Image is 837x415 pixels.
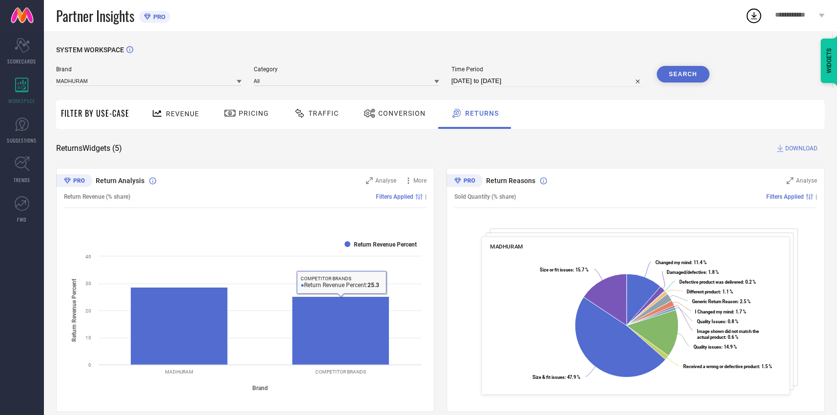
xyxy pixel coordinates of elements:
tspan: Generic Return Reason [693,299,738,304]
tspan: Quality issues [694,344,721,350]
span: Analyse [375,177,396,184]
span: WORKSPACE [9,97,36,104]
tspan: Received a wrong or defective product [683,364,759,369]
span: Conversion [378,109,426,117]
span: SCORECARDS [8,58,37,65]
span: Sold Quantity (% share) [454,193,516,200]
tspan: Return Revenue Percent [71,279,78,342]
span: More [413,177,427,184]
text: : 0.6 % [697,329,759,340]
text: Return Revenue Percent [354,241,417,248]
div: Open download list [745,7,763,24]
span: Analyse [796,177,817,184]
text: COMPETITOR BRANDS [316,369,367,374]
span: SYSTEM WORKSPACE [56,46,124,54]
text: : 11.4 % [655,260,707,265]
div: Premium [56,174,92,189]
tspan: Defective product was delivered [679,279,743,285]
span: PRO [151,13,165,21]
span: Return Revenue (% share) [64,193,130,200]
tspan: Damaged/defective [667,270,706,275]
text: : 14.9 % [694,344,737,350]
svg: Zoom [366,177,373,184]
span: Revenue [166,110,199,118]
span: Returns Widgets ( 5 ) [56,144,122,153]
span: Traffic [308,109,339,117]
span: | [816,193,817,200]
tspan: I Changed my mind [695,309,733,314]
span: Filters Applied [376,193,413,200]
tspan: Quality Issues [697,319,725,324]
text: MADHURAM [165,369,194,374]
text: : 2.5 % [693,299,751,304]
span: Return Analysis [96,177,144,185]
text: : 0.8 % [697,319,738,324]
text: : 1.1 % [687,289,733,294]
div: Premium [447,174,483,189]
tspan: Different product [687,289,720,294]
span: Pricing [239,109,269,117]
tspan: Size or fit issues [540,267,573,272]
text: 40 [85,254,91,259]
span: Time Period [451,66,645,73]
tspan: Image shown did not match the actual product [697,329,759,340]
span: DOWNLOAD [785,144,817,153]
tspan: Changed my mind [655,260,691,265]
span: | [425,193,427,200]
span: Category [254,66,439,73]
text: 30 [85,281,91,286]
span: Partner Insights [56,6,134,26]
tspan: Size & fit issues [532,374,565,380]
text: 20 [85,308,91,313]
span: MADHURAM [490,243,523,250]
span: Filter By Use-Case [61,107,129,119]
text: 10 [85,335,91,340]
span: Returns [465,109,499,117]
text: : 1.8 % [667,270,719,275]
span: Filters Applied [766,193,804,200]
input: Select time period [451,75,645,87]
span: FWD [18,216,27,223]
text: : 1.5 % [683,364,772,369]
span: Return Reasons [486,177,535,185]
text: : 15.7 % [540,267,589,272]
tspan: Brand [252,385,268,392]
text: : 0.2 % [679,279,756,285]
text: 0 [88,362,91,368]
span: TRENDS [14,176,30,184]
text: : 47.9 % [532,374,580,380]
span: SUGGESTIONS [7,137,37,144]
span: Brand [56,66,242,73]
svg: Zoom [787,177,794,184]
text: : 1.7 % [695,309,746,314]
button: Search [657,66,710,83]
